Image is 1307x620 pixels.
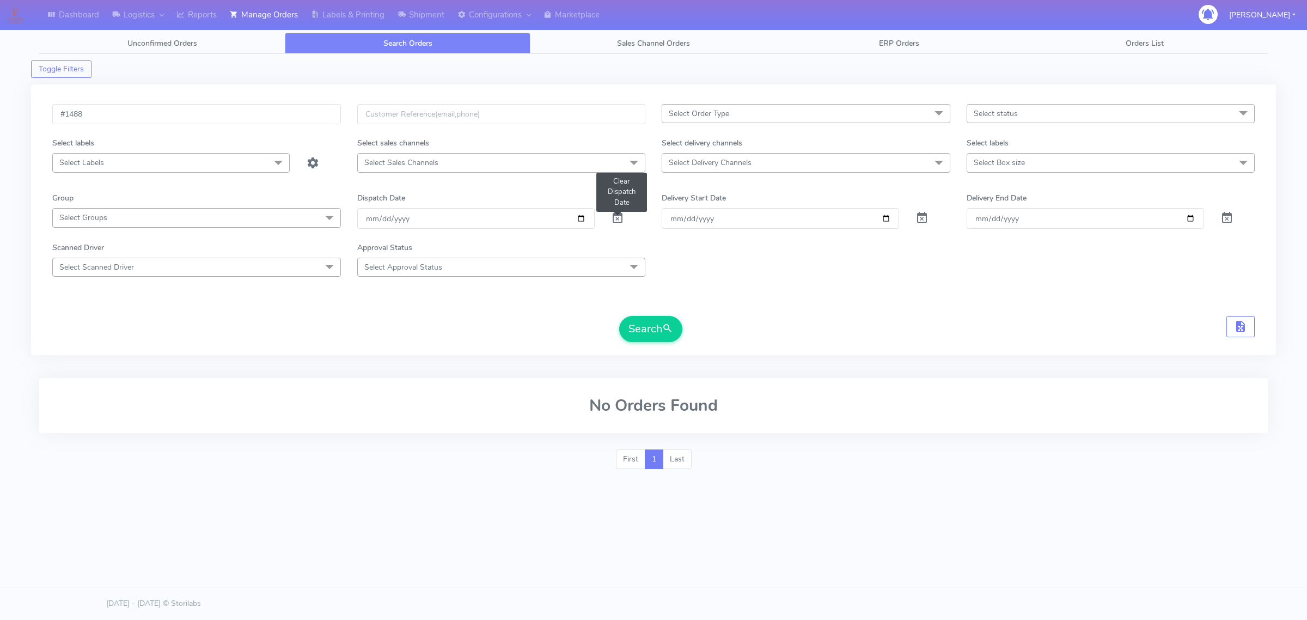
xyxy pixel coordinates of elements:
span: Select Sales Channels [364,157,438,168]
span: Unconfirmed Orders [127,38,197,48]
span: Select Order Type [669,108,729,119]
span: Select Delivery Channels [669,157,752,168]
input: Customer Reference(email,phone) [357,104,646,124]
button: Toggle Filters [31,60,91,78]
h2: No Orders Found [52,397,1255,415]
label: Select labels [967,137,1009,149]
span: Select Groups [59,212,107,223]
span: Search Orders [383,38,432,48]
label: Select delivery channels [662,137,742,149]
label: Dispatch Date [357,192,405,204]
a: 1 [645,449,663,469]
label: Delivery End Date [967,192,1027,204]
span: Select Approval Status [364,262,442,272]
span: Select status [974,108,1018,119]
span: Sales Channel Orders [617,38,690,48]
label: Select sales channels [357,137,429,149]
label: Select labels [52,137,94,149]
button: Search [619,316,682,342]
span: ERP Orders [879,38,919,48]
label: Delivery Start Date [662,192,726,204]
label: Group [52,192,74,204]
span: Orders List [1126,38,1164,48]
span: Select Box size [974,157,1025,168]
button: [PERSON_NAME] [1221,4,1304,26]
span: Select Labels [59,157,104,168]
ul: Tabs [39,33,1268,54]
span: Select Scanned Driver [59,262,134,272]
input: Order Id [52,104,341,124]
label: Scanned Driver [52,242,104,253]
label: Approval Status [357,242,412,253]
